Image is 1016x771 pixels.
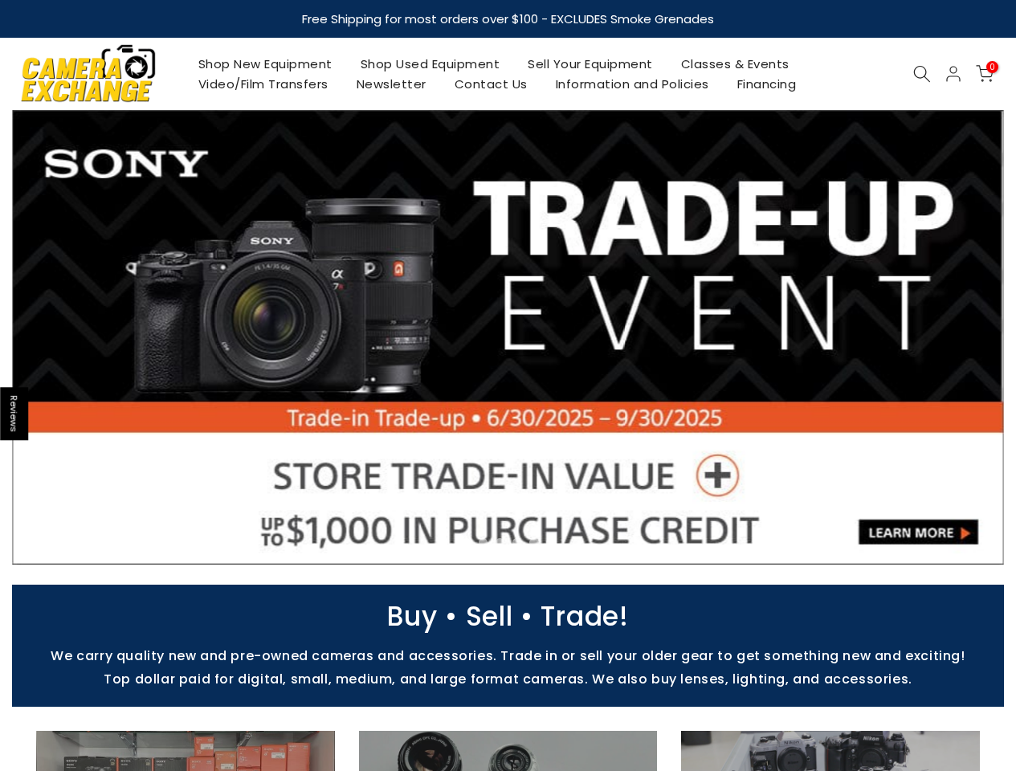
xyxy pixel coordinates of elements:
a: Video/Film Transfers [184,74,342,94]
li: Page dot 6 [546,538,555,547]
strong: Free Shipping for most orders over $100 - EXCLUDES Smoke Grenades [302,10,714,27]
li: Page dot 4 [512,538,521,547]
p: Buy • Sell • Trade! [4,609,1012,624]
li: Page dot 5 [529,538,538,547]
a: 0 [976,65,994,83]
li: Page dot 2 [479,538,488,547]
p: We carry quality new and pre-owned cameras and accessories. Trade in or sell your older gear to g... [4,648,1012,663]
a: Information and Policies [541,74,723,94]
span: 0 [986,61,998,73]
li: Page dot 1 [462,538,471,547]
a: Shop New Equipment [184,54,346,74]
p: Top dollar paid for digital, small, medium, and large format cameras. We also buy lenses, lightin... [4,671,1012,687]
a: Financing [723,74,810,94]
a: Classes & Events [667,54,803,74]
a: Sell Your Equipment [514,54,667,74]
a: Newsletter [342,74,440,94]
a: Contact Us [440,74,541,94]
a: Shop Used Equipment [346,54,514,74]
li: Page dot 3 [496,538,504,547]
